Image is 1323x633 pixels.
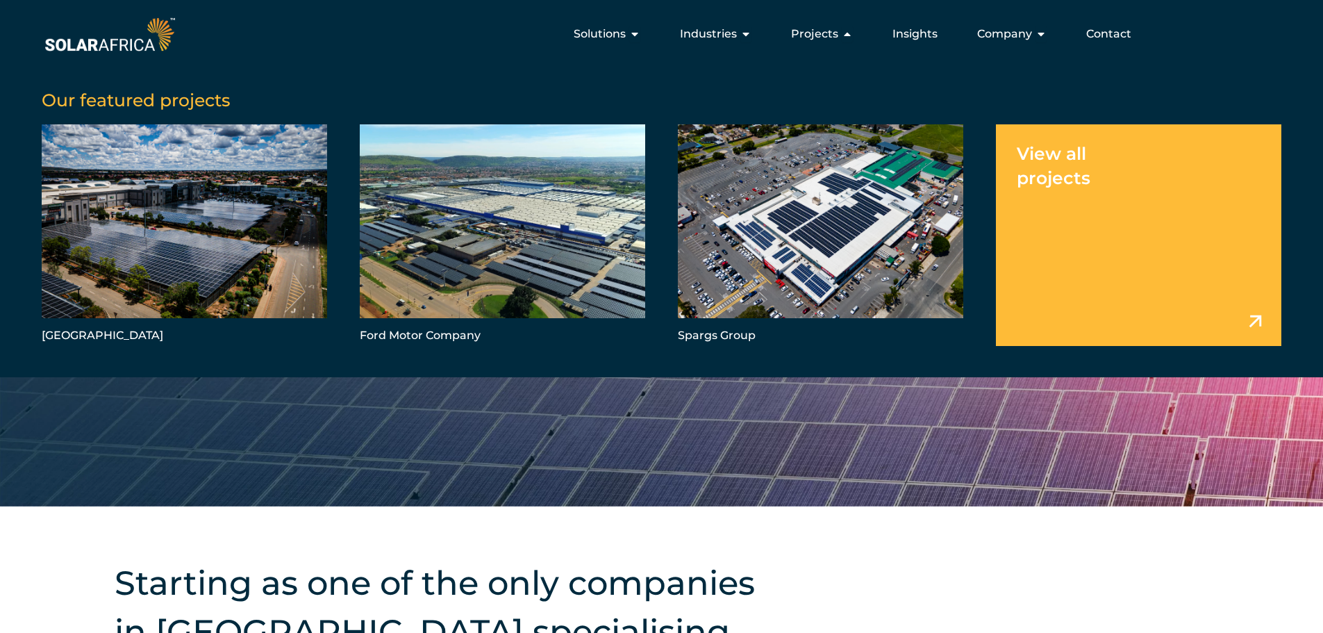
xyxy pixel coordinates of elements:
[42,90,1281,110] h5: Our featured projects
[892,26,938,42] a: Insights
[996,124,1281,345] a: View all projects
[178,20,1142,48] nav: Menu
[178,20,1142,48] div: Menu Toggle
[791,26,838,42] span: Projects
[1086,26,1131,42] a: Contact
[680,26,737,42] span: Industries
[977,26,1032,42] span: Company
[574,26,626,42] span: Solutions
[42,124,327,345] a: [GEOGRAPHIC_DATA]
